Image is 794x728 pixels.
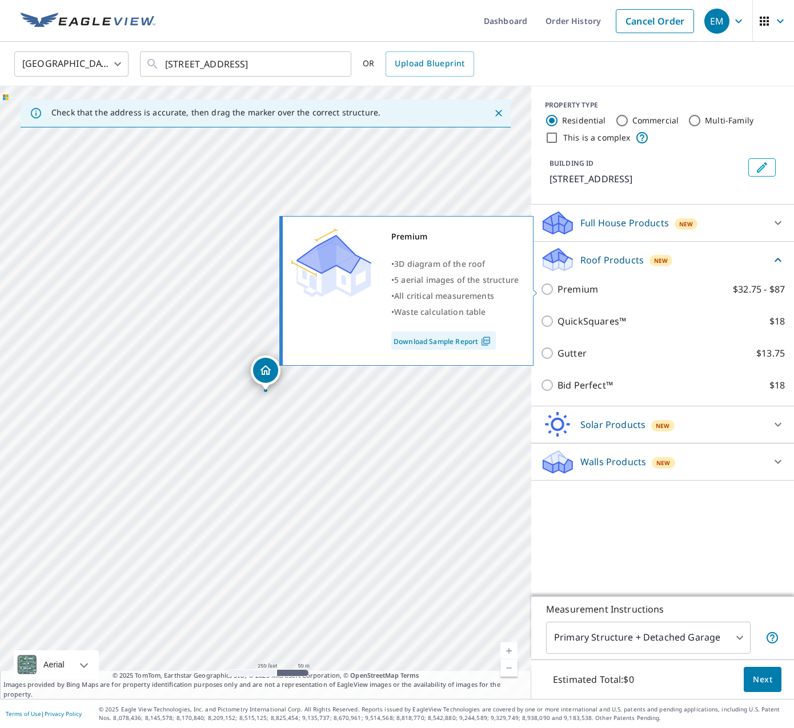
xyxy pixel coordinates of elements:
img: EV Logo [21,13,155,30]
a: Terms [400,671,419,679]
span: Upload Blueprint [395,57,464,71]
div: [GEOGRAPHIC_DATA] [14,48,129,80]
a: Current Level 17, Zoom In [500,642,518,659]
span: New [656,421,669,430]
div: Dropped pin, building 1, Residential property, 7 W Pond Dr Water Mill, NY 11976 [251,355,280,391]
img: Pdf Icon [478,336,494,346]
div: Roof ProductsNew [540,246,785,273]
p: Roof Products [580,253,644,267]
p: QuickSquares™ [558,314,626,328]
p: Gutter [558,346,587,360]
div: EM [704,9,729,34]
span: New [656,458,670,467]
div: Aerial [40,650,68,679]
div: • [391,256,519,272]
input: Search by address or latitude-longitude [165,48,328,80]
label: Commercial [632,115,679,126]
span: Next [753,673,772,687]
div: • [391,304,519,320]
span: © 2025 TomTom, Earthstar Geographics SIO, © 2025 Microsoft Corporation, © [113,671,419,681]
a: Download Sample Report [391,331,496,350]
p: [STREET_ADDRESS] [550,172,744,186]
label: Residential [562,115,606,126]
p: Walls Products [580,455,646,469]
label: This is a complex [563,132,631,143]
span: New [654,256,668,265]
p: Bid Perfect™ [558,378,613,392]
span: Your report will include the primary structure and a detached garage if one exists. [765,631,779,645]
p: Premium [558,282,598,296]
div: Solar ProductsNew [540,411,785,438]
p: $32.75 - $87 [733,282,785,296]
a: Cancel Order [616,9,694,33]
p: © 2025 Eagle View Technologies, Inc. and Pictometry International Corp. All Rights Reserved. Repo... [99,705,788,722]
p: | [6,710,82,717]
span: Waste calculation table [394,306,486,317]
div: Walls ProductsNew [540,448,785,475]
div: Premium [391,229,519,245]
div: Primary Structure + Detached Garage [546,622,751,654]
button: Close [491,106,506,121]
div: • [391,272,519,288]
p: Check that the address is accurate, then drag the marker over the correct structure. [51,107,380,118]
div: Aerial [14,650,99,679]
p: Solar Products [580,418,645,431]
a: Privacy Policy [45,710,82,718]
p: BUILDING ID [550,158,594,168]
a: Terms of Use [6,710,41,718]
p: Measurement Instructions [546,602,779,616]
span: 5 aerial images of the structure [394,274,519,285]
p: $18 [769,314,785,328]
span: 3D diagram of the roof [394,258,485,269]
div: OR [363,51,474,77]
div: • [391,288,519,304]
p: Estimated Total: $0 [544,667,643,692]
p: $13.75 [756,346,785,360]
p: $18 [769,378,785,392]
button: Next [744,667,781,693]
p: Full House Products [580,216,669,230]
button: Edit building 1 [748,158,776,177]
a: Upload Blueprint [386,51,474,77]
label: Multi-Family [705,115,753,126]
a: OpenStreetMap [350,671,398,679]
a: Current Level 17, Zoom Out [500,659,518,677]
img: Premium [291,229,371,297]
span: All critical measurements [394,290,494,301]
div: Full House ProductsNew [540,209,785,237]
span: New [679,219,693,229]
div: PROPERTY TYPE [545,100,780,110]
